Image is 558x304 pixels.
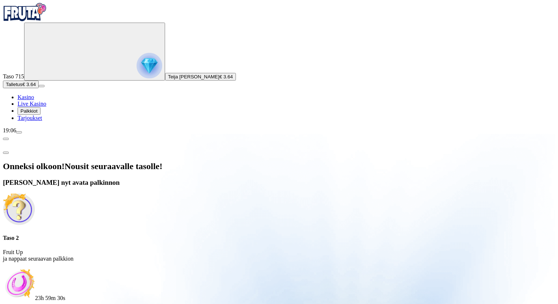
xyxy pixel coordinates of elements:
button: reward progress [24,23,165,81]
button: menu [16,131,22,133]
button: Talletusplus icon€ 3.64 [3,81,39,88]
p: Fruit Up ja nappaat seuraavan palkkion [3,249,555,262]
span: Taso 715 [3,73,24,79]
button: chevron-left icon [3,138,9,140]
span: 19:06 [3,127,16,133]
a: Kasino [18,94,34,100]
button: menu [39,85,45,87]
span: Nousit seuraavalle tasolle! [65,161,163,171]
span: Talletus [6,82,22,87]
a: Tarjoukset [18,115,42,121]
nav: Primary [3,3,555,121]
button: Teija [PERSON_NAME]€ 3.64 [165,73,236,81]
a: Live Kasino [18,101,46,107]
span: Palkkiot [20,108,38,114]
img: Unlock reward icon [3,193,35,225]
img: reward progress [137,53,162,78]
span: € 3.64 [22,82,36,87]
a: Fruta [3,16,47,22]
span: Teija [PERSON_NAME] [168,74,219,79]
button: close [3,152,9,154]
span: countdown [35,295,65,301]
img: Freespins bonus icon [3,268,35,300]
h4: Taso 2 [3,235,555,241]
span: € 3.64 [219,74,233,79]
span: Onneksi olkoon! [3,161,65,171]
img: Fruta [3,3,47,21]
button: Palkkiot [18,107,41,115]
h3: [PERSON_NAME] nyt avata palkinnon [3,179,555,187]
nav: Main menu [3,94,555,121]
